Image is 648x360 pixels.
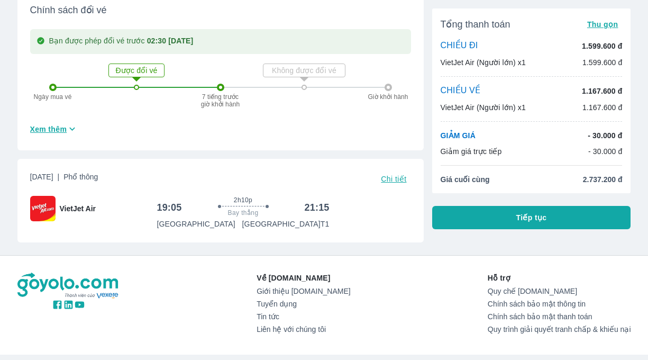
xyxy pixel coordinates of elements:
[441,146,502,157] p: Giảm giá trực tiếp
[257,300,350,308] a: Tuyển dụng
[157,201,182,214] h6: 19:05
[257,312,350,321] a: Tin tức
[582,102,623,113] p: 1.167.600 đ
[381,175,406,183] span: Chi tiết
[588,146,623,157] p: - 30.000 đ
[234,196,252,204] span: 2h10p
[257,325,350,334] a: Liên hệ với chúng tôi
[199,93,242,108] p: 7 tiếng trước giờ khởi hành
[110,65,163,76] p: Được đổi vé
[364,93,412,101] p: Giờ khởi hành
[488,325,631,334] a: Quy trình giải quyết tranh chấp & khiếu nại
[441,102,526,113] p: VietJet Air (Người lớn) x1
[228,209,259,217] span: Bay thẳng
[432,206,631,229] button: Tiếp tục
[441,57,526,68] p: VietJet Air (Người lớn) x1
[582,86,622,96] p: 1.167.600 đ
[441,85,481,97] p: CHIỀU VỀ
[257,287,350,295] a: Giới thiệu [DOMAIN_NAME]
[582,57,623,68] p: 1.599.600 đ
[516,212,547,223] span: Tiếp tục
[264,65,344,76] p: Không được đổi vé
[63,173,98,181] span: Phổ thông
[26,120,83,138] button: Xem thêm
[17,273,120,299] img: logo
[257,273,350,283] p: Về [DOMAIN_NAME]
[29,93,77,101] p: Ngày mua vé
[30,4,411,16] span: Chính sách đổi vé
[147,37,194,45] strong: 02:30 [DATE]
[441,18,510,31] span: Tổng thanh toán
[488,273,631,283] p: Hỗ trợ
[488,300,631,308] a: Chính sách bảo mật thông tin
[587,20,618,29] span: Thu gọn
[441,130,476,141] p: GIẢM GIÁ
[583,174,623,185] span: 2.737.200 đ
[377,172,410,186] button: Chi tiết
[60,203,96,214] span: VietJet Air
[30,124,67,134] span: Xem thêm
[488,312,631,321] a: Chính sách bảo mật thanh toán
[583,17,623,32] button: Thu gọn
[30,172,98,186] span: [DATE]
[157,219,235,229] p: [GEOGRAPHIC_DATA]
[49,35,194,48] p: Bạn được phép đổi vé trước
[441,40,478,52] p: CHIỀU ĐI
[488,287,631,295] a: Quy chế [DOMAIN_NAME]
[582,41,622,51] p: 1.599.600 đ
[305,201,330,214] h6: 21:15
[441,174,490,185] span: Giá cuối cùng
[58,173,60,181] span: |
[242,219,330,229] p: [GEOGRAPHIC_DATA] T1
[588,130,622,141] p: - 30.000 đ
